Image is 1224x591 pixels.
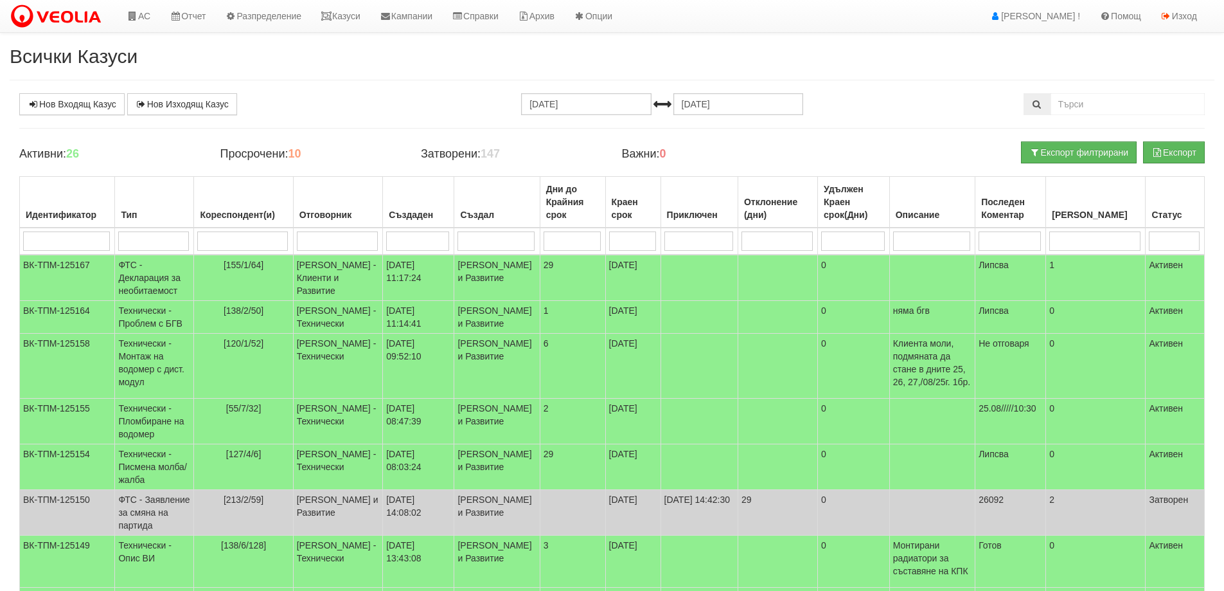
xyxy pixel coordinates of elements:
[1149,206,1201,224] div: Статус
[454,536,540,588] td: [PERSON_NAME] и Развитие
[1046,334,1146,399] td: 0
[544,403,549,414] span: 2
[19,148,200,161] h4: Активни:
[20,399,115,444] td: ВК-ТПМ-125155
[661,490,738,536] td: [DATE] 14:42:30
[893,304,971,317] p: няма бгв
[605,399,661,444] td: [DATE]
[20,177,115,228] th: Идентификатор: No sort applied, activate to apply an ascending sort
[605,334,661,399] td: [DATE]
[1146,490,1205,536] td: Затворен
[818,490,890,536] td: 0
[979,260,1009,270] span: Липсва
[293,334,383,399] td: [PERSON_NAME] - Технически
[544,305,549,316] span: 1
[118,206,190,224] div: Тип
[220,148,401,161] h4: Просрочени:
[664,206,734,224] div: Приключен
[297,206,380,224] div: Отговорник
[818,301,890,334] td: 0
[1146,177,1205,228] th: Статус: No sort applied, activate to apply an ascending sort
[383,255,454,301] td: [DATE] 11:17:24
[605,536,661,588] td: [DATE]
[1046,255,1146,301] td: 1
[605,490,661,536] td: [DATE]
[115,177,194,228] th: Тип: No sort applied, activate to apply an ascending sort
[20,444,115,490] td: ВК-ТПМ-125154
[1146,301,1205,334] td: Активен
[383,490,454,536] td: [DATE] 14:08:02
[1046,490,1146,536] td: 2
[293,177,383,228] th: Отговорник: No sort applied, activate to apply an ascending sort
[1049,206,1142,224] div: [PERSON_NAME]
[454,255,540,301] td: [PERSON_NAME] и Развитие
[115,255,194,301] td: ФТС - Декларация за необитаемост
[1143,141,1205,163] button: Експорт
[481,147,500,160] b: 147
[115,334,194,399] td: Технически - Монтаж на водомер с дист. модул
[115,490,194,536] td: ФТС - Заявление за смяна на партида
[115,301,194,334] td: Технически - Проблем с БГВ
[383,301,454,334] td: [DATE] 11:14:41
[1146,334,1205,399] td: Активен
[115,536,194,588] td: Технически - Опис ВИ
[293,490,383,536] td: [PERSON_NAME] и Развитие
[818,444,890,490] td: 0
[221,540,266,550] span: [138/6/128]
[893,337,971,388] p: Клиента моли, подмяната да стане в дните 25, 26, 27,/08/25г. 1бр.
[979,449,1009,459] span: Липсва
[975,177,1046,228] th: Последен Коментар: No sort applied, activate to apply an ascending sort
[893,206,971,224] div: Описание
[818,399,890,444] td: 0
[821,180,886,224] div: Удължен Краен срок(Дни)
[979,338,1029,349] span: Не отговаря
[621,148,803,161] h4: Важни:
[197,206,289,224] div: Кореспондент(и)
[288,147,301,160] b: 10
[979,540,1002,550] span: Готов
[605,177,661,228] th: Краен срок: No sort applied, activate to apply an ascending sort
[609,193,657,224] div: Краен срок
[660,147,666,160] b: 0
[454,177,540,228] th: Създал: No sort applied, activate to apply an ascending sort
[1046,177,1146,228] th: Брой Файлове: No sort applied, activate to apply an ascending sort
[818,334,890,399] td: 0
[893,539,971,577] p: Монтирани радиатори за съставяне на КПК
[19,93,125,115] a: Нов Входящ Казус
[224,260,263,270] span: [155/1/64]
[818,177,890,228] th: Удължен Краен срок(Дни): No sort applied, activate to apply an ascending sort
[1046,399,1146,444] td: 0
[383,444,454,490] td: [DATE] 08:03:24
[115,444,194,490] td: Технически - Писмена молба/жалба
[20,490,115,536] td: ВК-ТПМ-125150
[293,399,383,444] td: [PERSON_NAME] - Технически
[544,449,554,459] span: 29
[454,301,540,334] td: [PERSON_NAME] и Развитие
[454,334,540,399] td: [PERSON_NAME] и Развитие
[818,536,890,588] td: 0
[979,495,1004,505] span: 26092
[226,449,262,459] span: [127/4/6]
[1146,444,1205,490] td: Активен
[741,193,814,224] div: Отклонение (дни)
[66,147,79,160] b: 26
[454,490,540,536] td: [PERSON_NAME] и Развитие
[386,206,450,224] div: Създаден
[457,206,536,224] div: Създал
[293,301,383,334] td: [PERSON_NAME] - Технически
[738,490,817,536] td: 29
[1021,141,1137,163] button: Експорт филтрирани
[224,338,263,349] span: [120/1/52]
[979,403,1036,414] span: 25.08/////10:30
[10,3,107,30] img: VeoliaLogo.png
[540,177,605,228] th: Дни до Крайния срок: No sort applied, activate to apply an ascending sort
[20,536,115,588] td: ВК-ТПМ-125149
[979,193,1042,224] div: Последен Коментар
[23,206,111,224] div: Идентификатор
[544,540,549,550] span: 3
[224,495,263,505] span: [213/2/59]
[544,338,549,349] span: 6
[20,301,115,334] td: ВК-ТПМ-125164
[544,260,554,270] span: 29
[224,305,263,316] span: [138/2/50]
